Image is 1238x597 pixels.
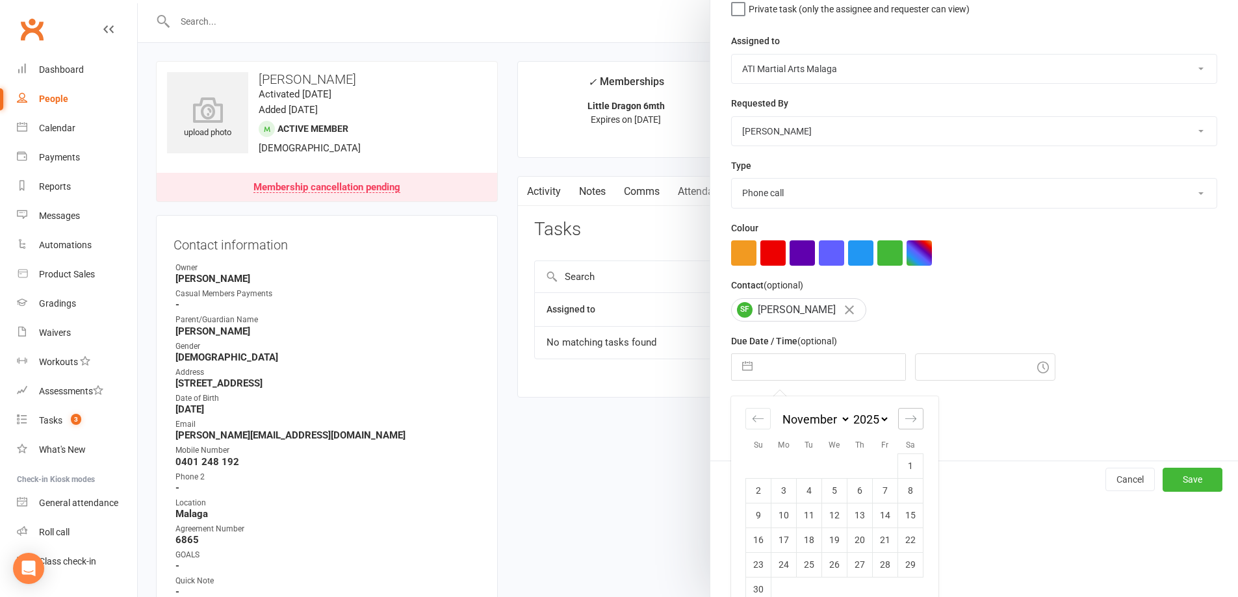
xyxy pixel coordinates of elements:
div: Open Intercom Messenger [13,553,44,584]
label: Colour [731,221,758,235]
td: Saturday, November 15, 2025 [898,503,923,527]
small: Su [754,440,763,450]
div: Gradings [39,298,76,309]
div: Automations [39,240,92,250]
small: We [829,440,840,450]
div: Workouts [39,357,78,367]
label: Assigned to [731,34,780,48]
label: Due Date / Time [731,334,837,348]
a: General attendance kiosk mode [17,489,137,518]
td: Thursday, November 20, 2025 [847,527,873,552]
small: (optional) [797,336,837,346]
td: Sunday, November 9, 2025 [746,503,771,527]
a: People [17,84,137,114]
td: Wednesday, November 19, 2025 [822,527,847,552]
div: Tasks [39,415,62,426]
td: Friday, November 7, 2025 [873,478,898,503]
td: Monday, November 3, 2025 [771,478,797,503]
td: Thursday, November 13, 2025 [847,503,873,527]
td: Monday, November 10, 2025 [771,503,797,527]
td: Tuesday, November 18, 2025 [797,527,822,552]
span: SF [737,302,753,318]
label: Contact [731,278,803,292]
a: Product Sales [17,260,137,289]
td: Friday, November 14, 2025 [873,503,898,527]
a: Assessments [17,377,137,406]
small: Fr [881,440,888,450]
a: Calendar [17,114,137,143]
span: 3 [71,414,81,425]
a: Tasks 3 [17,406,137,435]
td: Tuesday, November 11, 2025 [797,503,822,527]
td: Saturday, November 29, 2025 [898,552,923,577]
label: Type [731,159,751,173]
a: What's New [17,435,137,464]
td: Tuesday, November 4, 2025 [797,478,822,503]
td: Saturday, November 8, 2025 [898,478,923,503]
label: Requested By [731,96,788,110]
td: Thursday, November 6, 2025 [847,478,873,503]
td: Thursday, November 27, 2025 [847,552,873,577]
a: Class kiosk mode [17,547,137,576]
a: Roll call [17,518,137,547]
td: Monday, November 24, 2025 [771,552,797,577]
td: Friday, November 28, 2025 [873,552,898,577]
a: Messages [17,201,137,231]
button: Cancel [1105,468,1155,491]
a: Waivers [17,318,137,348]
div: [PERSON_NAME] [731,298,866,322]
div: Move forward to switch to the next month. [898,408,923,429]
a: Payments [17,143,137,172]
a: Gradings [17,289,137,318]
div: What's New [39,444,86,455]
small: Sa [906,440,915,450]
div: General attendance [39,498,118,508]
small: Mo [778,440,790,450]
td: Sunday, November 23, 2025 [746,552,771,577]
td: Tuesday, November 25, 2025 [797,552,822,577]
label: Email preferences [731,393,806,407]
a: Workouts [17,348,137,377]
div: Class check-in [39,556,96,566]
td: Sunday, November 2, 2025 [746,478,771,503]
td: Saturday, November 1, 2025 [898,453,923,478]
a: Clubworx [16,13,48,45]
td: Wednesday, November 12, 2025 [822,503,847,527]
div: Dashboard [39,64,84,75]
small: (optional) [764,280,803,290]
div: Roll call [39,527,70,537]
a: Reports [17,172,137,201]
div: Move backward to switch to the previous month. [745,408,771,429]
div: Waivers [39,327,71,338]
td: Friday, November 21, 2025 [873,527,898,552]
button: Save [1163,468,1222,491]
td: Sunday, November 16, 2025 [746,527,771,552]
td: Wednesday, November 26, 2025 [822,552,847,577]
a: Dashboard [17,55,137,84]
div: People [39,94,68,104]
small: Th [855,440,864,450]
div: Messages [39,210,80,221]
div: Reports [39,181,71,192]
div: Product Sales [39,269,95,279]
div: Assessments [39,386,103,396]
div: Payments [39,152,80,162]
td: Wednesday, November 5, 2025 [822,478,847,503]
td: Saturday, November 22, 2025 [898,527,923,552]
td: Monday, November 17, 2025 [771,527,797,552]
div: Calendar [39,123,75,133]
a: Automations [17,231,137,260]
small: Tu [805,440,813,450]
